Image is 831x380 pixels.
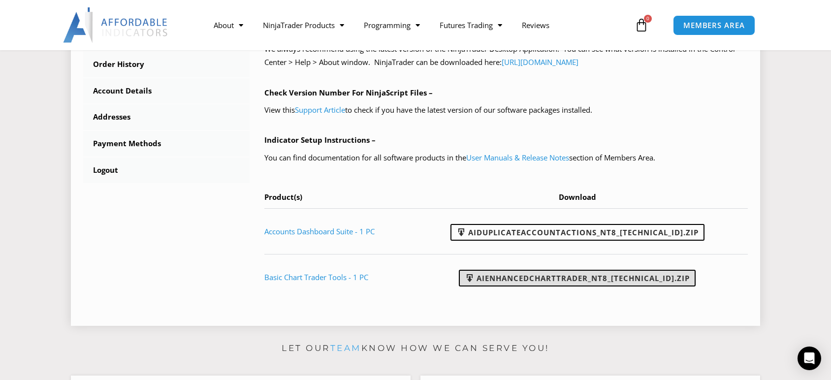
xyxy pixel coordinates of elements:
[83,131,250,157] a: Payment Methods
[264,226,375,236] a: Accounts Dashboard Suite - 1 PC
[330,343,361,353] a: team
[264,272,368,282] a: Basic Chart Trader Tools - 1 PC
[620,11,663,39] a: 0
[450,224,704,241] a: AIDuplicateAccountActions_NT8_[TECHNICAL_ID].zip
[466,153,569,162] a: User Manuals & Release Notes
[83,104,250,130] a: Addresses
[83,52,250,77] a: Order History
[673,15,755,35] a: MEMBERS AREA
[502,57,578,67] a: [URL][DOMAIN_NAME]
[559,192,596,202] span: Download
[264,42,748,70] p: We always recommend using the latest version of the NinjaTrader Desktop Application. You can see ...
[683,22,745,29] span: MEMBERS AREA
[430,14,512,36] a: Futures Trading
[354,14,430,36] a: Programming
[253,14,354,36] a: NinjaTrader Products
[264,103,748,117] p: View this to check if you have the latest version of our software packages installed.
[71,341,760,356] p: Let our know how we can serve you!
[83,158,250,183] a: Logout
[204,14,253,36] a: About
[459,270,696,286] a: AIEnhancedChartTrader_NT8_[TECHNICAL_ID].zip
[264,135,376,145] b: Indicator Setup Instructions –
[264,88,433,97] b: Check Version Number For NinjaScript Files –
[644,15,652,23] span: 0
[264,151,748,165] p: You can find documentation for all software products in the section of Members Area.
[63,7,169,43] img: LogoAI | Affordable Indicators – NinjaTrader
[264,192,302,202] span: Product(s)
[83,78,250,104] a: Account Details
[798,347,821,370] div: Open Intercom Messenger
[295,105,345,115] a: Support Article
[204,14,632,36] nav: Menu
[512,14,559,36] a: Reviews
